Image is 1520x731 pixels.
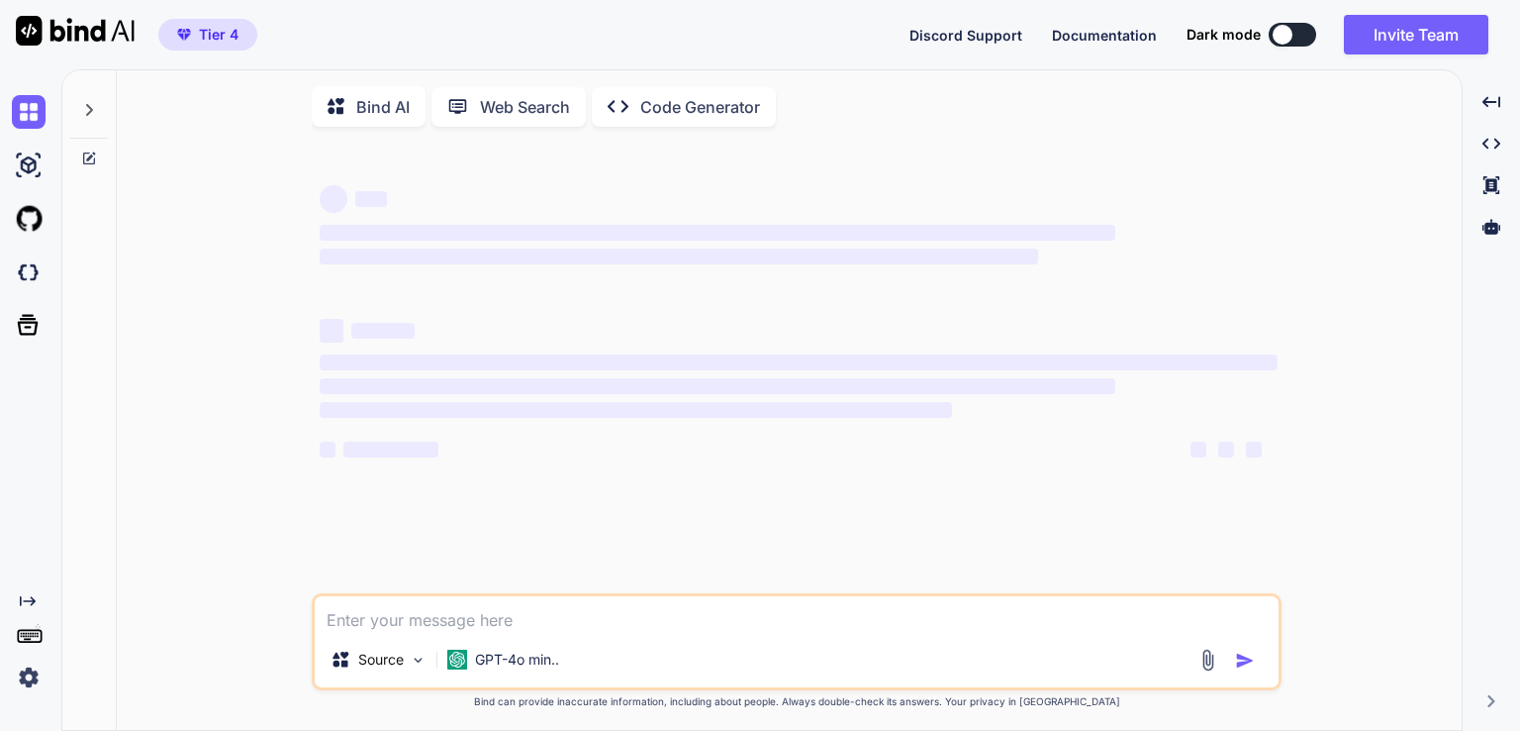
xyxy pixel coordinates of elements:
[1235,651,1255,671] img: icon
[12,95,46,129] img: chat
[1190,442,1206,458] span: ‌
[909,25,1022,46] button: Discord Support
[320,319,343,343] span: ‌
[358,650,404,670] p: Source
[475,650,559,670] p: GPT-4o min..
[356,95,410,119] p: Bind AI
[1218,442,1234,458] span: ‌
[343,442,438,458] span: ‌
[320,185,347,213] span: ‌
[640,95,760,119] p: Code Generator
[199,25,238,45] span: Tier 4
[1196,649,1219,672] img: attachment
[12,256,46,289] img: darkCloudIdeIcon
[158,19,257,51] button: premiumTier 4
[320,249,1038,264] span: ‌
[1187,25,1261,45] span: Dark mode
[480,95,570,119] p: Web Search
[12,661,46,694] img: settings
[320,378,1114,394] span: ‌
[355,191,387,207] span: ‌
[320,225,1114,241] span: ‌
[177,29,191,41] img: premium
[320,442,335,458] span: ‌
[16,16,135,46] img: Bind AI
[1344,15,1488,54] button: Invite Team
[1052,27,1157,44] span: Documentation
[12,202,46,236] img: githubLight
[320,355,1278,370] span: ‌
[1246,442,1262,458] span: ‌
[351,323,415,339] span: ‌
[312,694,1282,709] p: Bind can provide inaccurate information, including about people. Always double-check its answers....
[1052,25,1157,46] button: Documentation
[909,27,1022,44] span: Discord Support
[320,402,952,418] span: ‌
[12,149,46,182] img: ai-studio
[447,650,467,670] img: GPT-4o mini
[410,652,427,669] img: Pick Models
